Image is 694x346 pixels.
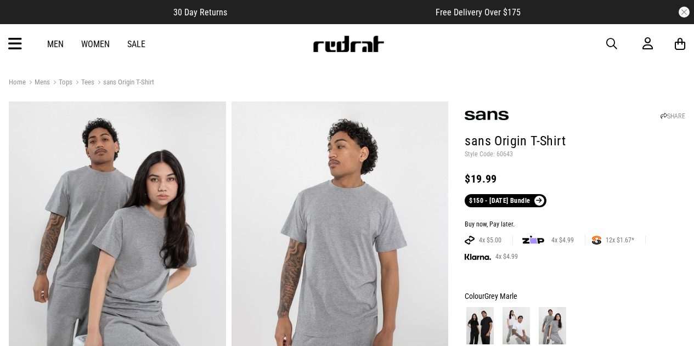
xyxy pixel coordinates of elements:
[312,36,385,52] img: Redrat logo
[547,236,578,245] span: 4x $4.99
[475,236,506,245] span: 4x $5.00
[436,7,521,18] span: Free Delivery Over $175
[72,78,94,88] a: Tees
[26,78,50,88] a: Mens
[465,220,685,229] div: Buy now, Pay later.
[592,236,601,245] img: SPLITPAY
[465,194,546,207] a: $150 - [DATE] Bundle
[465,133,685,150] h1: sans Origin T-Shirt
[249,7,414,18] iframe: Customer reviews powered by Trustpilot
[661,112,685,120] a: SHARE
[9,78,26,86] a: Home
[491,252,522,261] span: 4x $4.99
[484,292,517,300] span: Grey Marle
[127,39,145,49] a: Sale
[465,111,509,120] img: sans
[466,307,494,344] img: Black
[465,254,491,260] img: KLARNA
[94,78,154,88] a: sans Origin T-Shirt
[47,39,64,49] a: Men
[173,7,227,18] span: 30 Day Returns
[81,39,110,49] a: Women
[50,78,72,88] a: Tops
[465,150,685,159] p: Style Code: 60643
[539,307,566,344] img: Grey Marle
[465,236,475,245] img: AFTERPAY
[601,236,639,245] span: 12x $1.67*
[465,290,685,303] div: Colour
[503,307,530,344] img: White
[522,235,544,246] img: zip
[465,172,685,185] div: $19.99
